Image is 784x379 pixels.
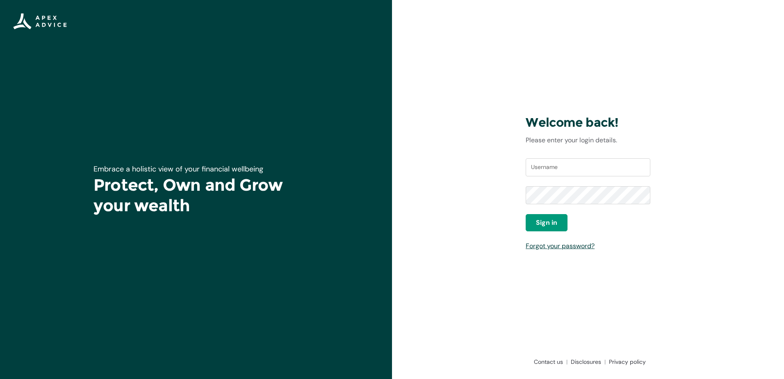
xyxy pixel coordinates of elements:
span: Sign in [536,218,557,228]
a: Contact us [531,358,567,366]
a: Disclosures [567,358,606,366]
a: Forgot your password? [526,242,595,250]
span: Embrace a holistic view of your financial wellbeing [93,164,263,174]
img: Apex Advice Group [13,13,67,30]
p: Please enter your login details. [526,135,650,145]
input: Username [526,158,650,176]
a: Privacy policy [606,358,646,366]
button: Sign in [526,214,567,231]
h3: Welcome back! [526,115,650,130]
h1: Protect, Own and Grow your wealth [93,175,299,216]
